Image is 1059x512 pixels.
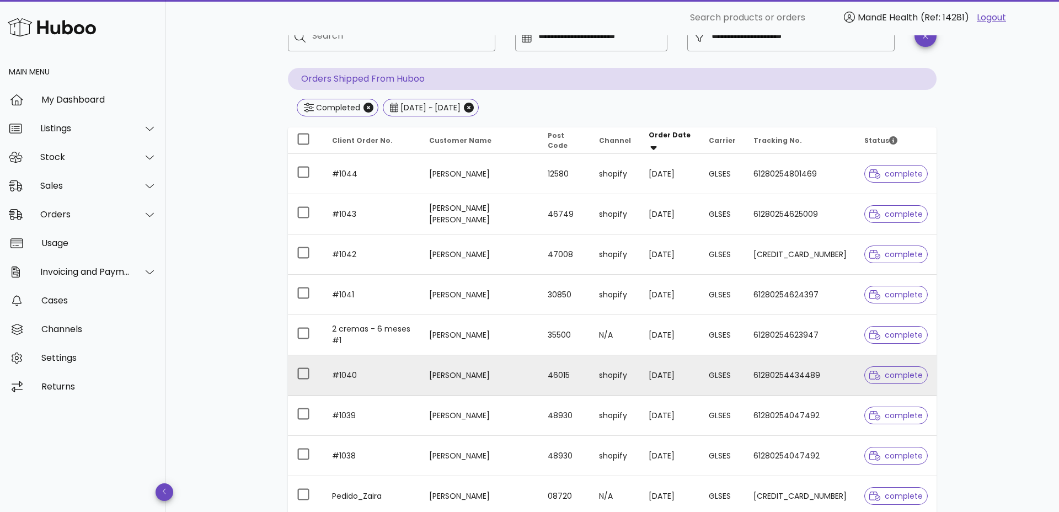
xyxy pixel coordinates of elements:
span: complete [869,331,923,339]
td: [PERSON_NAME] [420,315,539,355]
td: GLSES [700,154,745,194]
span: Client Order No. [332,136,393,145]
div: Returns [41,381,157,392]
td: [DATE] [640,315,700,355]
td: #1041 [323,275,420,315]
td: 30850 [539,275,590,315]
a: Logout [977,11,1006,24]
div: Cases [41,295,157,306]
span: complete [869,371,923,379]
span: Post Code [548,131,568,150]
td: shopify [590,234,640,275]
th: Status [855,127,937,154]
td: shopify [590,396,640,436]
td: 2 cremas - 6 meses #1 [323,315,420,355]
span: Carrier [709,136,736,145]
td: #1040 [323,355,420,396]
th: Order Date: Sorted descending. Activate to remove sorting. [640,127,700,154]
td: [PERSON_NAME] [420,234,539,275]
span: complete [869,250,923,258]
td: [PERSON_NAME] [420,396,539,436]
td: 61280254047492 [745,436,855,476]
td: 48930 [539,436,590,476]
td: shopify [590,194,640,234]
div: My Dashboard [41,94,157,105]
div: Completed [314,102,360,113]
td: [DATE] [640,194,700,234]
td: 61280254625009 [745,194,855,234]
td: [DATE] [640,355,700,396]
td: shopify [590,355,640,396]
td: 47008 [539,234,590,275]
td: [CREDIT_CARD_NUMBER] [745,234,855,275]
td: [DATE] [640,154,700,194]
td: N/A [590,315,640,355]
td: GLSES [700,315,745,355]
span: complete [869,291,923,298]
div: Invoicing and Payments [40,266,130,277]
td: [DATE] [640,275,700,315]
td: 61280254801469 [745,154,855,194]
span: Order Date [649,130,691,140]
span: complete [869,210,923,218]
span: MandE Health [858,11,918,24]
td: 48930 [539,396,590,436]
td: shopify [590,436,640,476]
td: shopify [590,154,640,194]
span: Status [864,136,897,145]
th: Customer Name [420,127,539,154]
span: Channel [599,136,631,145]
div: Listings [40,123,130,134]
td: 35500 [539,315,590,355]
td: GLSES [700,275,745,315]
td: GLSES [700,234,745,275]
td: GLSES [700,194,745,234]
div: [DATE] ~ [DATE] [398,102,461,113]
span: Customer Name [429,136,491,145]
td: [PERSON_NAME] [420,154,539,194]
td: 12580 [539,154,590,194]
img: Huboo Logo [8,15,96,39]
td: 61280254624397 [745,275,855,315]
div: Channels [41,324,157,334]
td: #1038 [323,436,420,476]
td: [PERSON_NAME] [420,436,539,476]
td: [DATE] [640,436,700,476]
div: Stock [40,152,130,162]
button: Close [464,103,474,113]
th: Carrier [700,127,745,154]
div: Usage [41,238,157,248]
td: 46749 [539,194,590,234]
th: Post Code [539,127,590,154]
p: Orders Shipped From Huboo [288,68,937,90]
td: 46015 [539,355,590,396]
td: 61280254434489 [745,355,855,396]
td: [DATE] [640,396,700,436]
div: Settings [41,353,157,363]
td: [PERSON_NAME] [420,355,539,396]
td: [PERSON_NAME] [420,275,539,315]
td: GLSES [700,355,745,396]
td: 61280254623947 [745,315,855,355]
span: complete [869,492,923,500]
span: Tracking No. [753,136,802,145]
td: #1043 [323,194,420,234]
th: Channel [590,127,640,154]
td: #1042 [323,234,420,275]
td: [PERSON_NAME] [PERSON_NAME] [420,194,539,234]
div: Orders [40,209,130,220]
td: GLSES [700,436,745,476]
th: Client Order No. [323,127,420,154]
td: #1039 [323,396,420,436]
div: Sales [40,180,130,191]
span: (Ref: 14281) [921,11,969,24]
span: complete [869,452,923,460]
td: shopify [590,275,640,315]
button: Close [363,103,373,113]
span: complete [869,412,923,419]
th: Tracking No. [745,127,855,154]
td: GLSES [700,396,745,436]
span: complete [869,170,923,178]
td: [DATE] [640,234,700,275]
td: 61280254047492 [745,396,855,436]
